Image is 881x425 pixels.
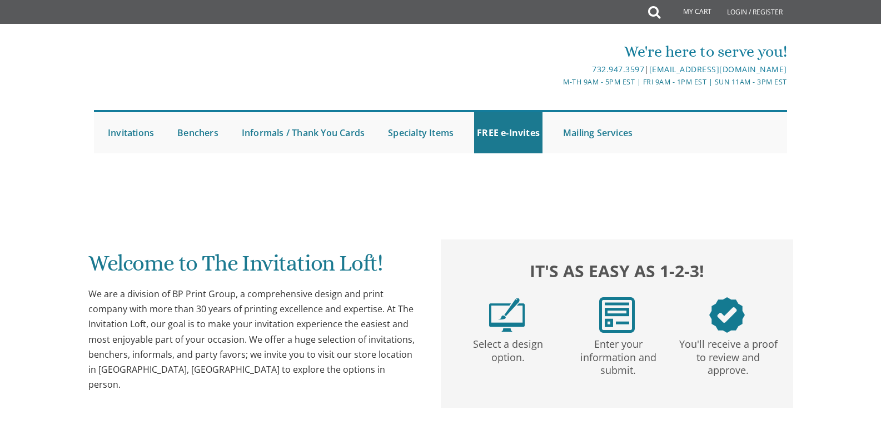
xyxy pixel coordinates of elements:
[565,333,671,377] p: Enter your information and submit.
[239,112,367,153] a: Informals / Thank You Cards
[385,112,456,153] a: Specialty Items
[709,297,745,333] img: step3.png
[599,297,635,333] img: step2.png
[326,76,787,88] div: M-Th 9am - 5pm EST | Fri 9am - 1pm EST | Sun 11am - 3pm EST
[474,112,542,153] a: FREE e-Invites
[649,64,787,74] a: [EMAIL_ADDRESS][DOMAIN_NAME]
[326,41,787,63] div: We're here to serve you!
[175,112,221,153] a: Benchers
[592,64,644,74] a: 732.947.3597
[489,297,525,333] img: step1.png
[88,251,419,284] h1: Welcome to The Invitation Loft!
[452,258,782,283] h2: It's as easy as 1-2-3!
[88,287,419,392] div: We are a division of BP Print Group, a comprehensive design and print company with more than 30 y...
[659,1,719,23] a: My Cart
[455,333,561,364] p: Select a design option.
[105,112,157,153] a: Invitations
[326,63,787,76] div: |
[560,112,635,153] a: Mailing Services
[675,333,781,377] p: You'll receive a proof to review and approve.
